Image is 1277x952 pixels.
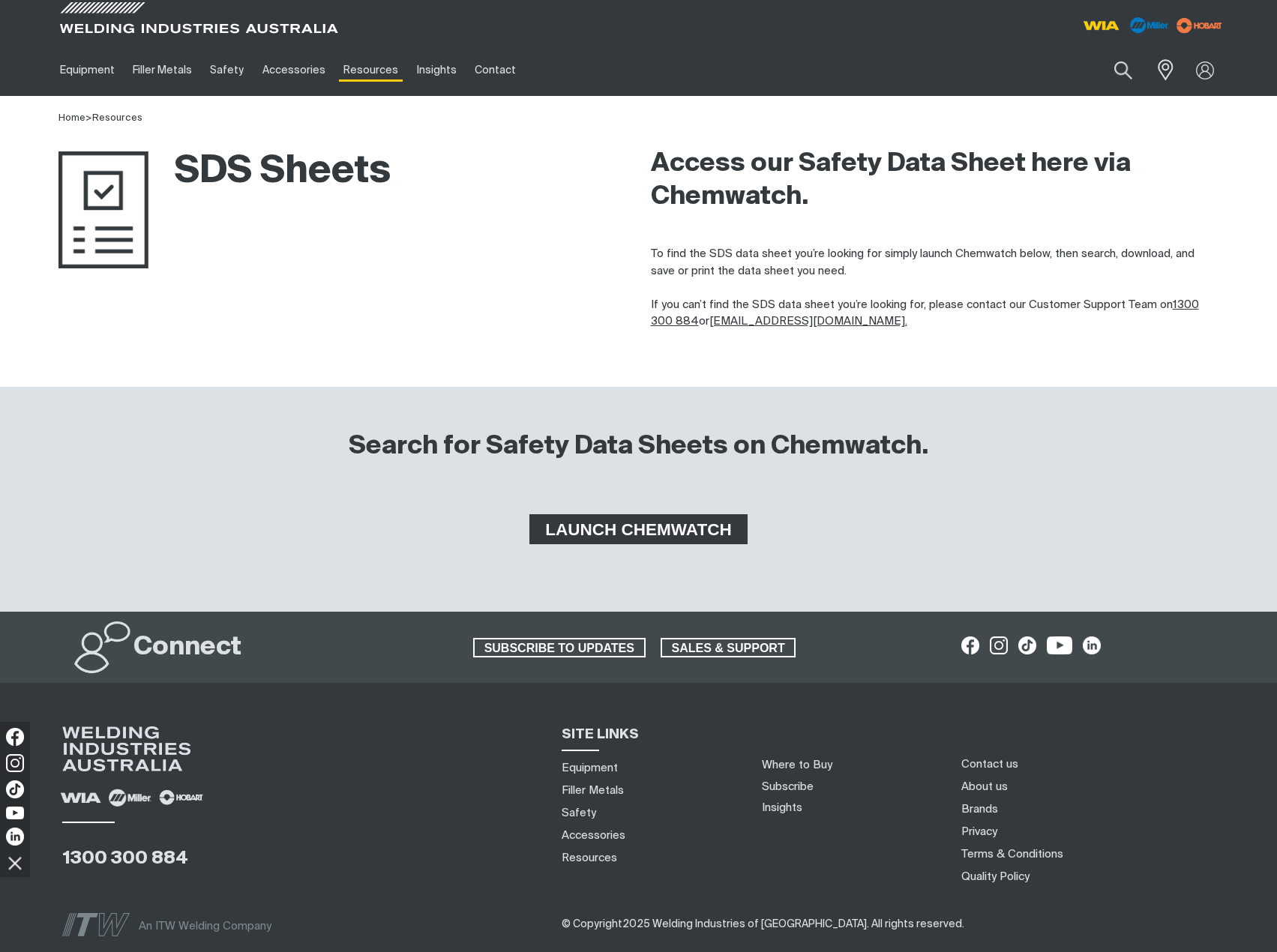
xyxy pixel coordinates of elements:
[661,638,796,657] a: SALES & SUPPORT
[709,316,907,327] a: [EMAIL_ADDRESS][DOMAIN_NAME].
[961,801,998,817] a: Brands
[92,113,142,123] a: Resources
[1172,14,1227,37] img: miller
[562,728,639,741] span: SITE LINKS
[562,760,618,776] a: Equipment
[58,113,85,123] a: Home
[562,828,625,843] a: Accessories
[85,113,92,123] span: >
[51,44,124,96] a: Equipment
[562,850,617,866] a: Resources
[475,638,644,657] span: SUBSCRIBE TO UPDATES
[6,807,24,819] img: YouTube
[562,783,624,798] a: Filler Metals
[762,759,832,771] a: Where to Buy
[133,631,241,664] h2: Connect
[349,430,928,463] h2: Search for Safety Data Sheets on Chemwatch.
[562,919,964,930] span: © Copyright 2025 Welding Industries of [GEOGRAPHIC_DATA] . All rights reserved.
[51,44,933,96] nav: Main
[62,849,188,867] a: 1300 300 884
[961,779,1008,795] a: About us
[6,780,24,798] img: TikTok
[662,638,795,657] span: SALES & SUPPORT
[762,802,802,813] a: Insights
[473,638,646,657] a: SUBSCRIBE TO UPDATES
[6,728,24,746] img: Facebook
[1078,52,1148,88] input: Product name or item number...
[961,824,997,840] a: Privacy
[1098,52,1149,88] button: Search products
[201,44,253,96] a: Safety
[334,44,407,96] a: Resources
[124,44,201,96] a: Filler Metals
[139,921,271,932] span: An ITW Welding Company
[6,828,24,846] img: LinkedIn
[651,246,1219,331] p: To find the SDS data sheet you’re looking for simply launch Chemwatch below, then search, downloa...
[529,514,747,544] a: LAUNCH CHEMWATCH
[532,514,745,544] span: LAUNCH CHEMWATCH
[562,805,596,821] a: Safety
[2,850,28,876] img: hide socials
[253,44,334,96] a: Accessories
[562,918,964,930] span: ​​​​​​​​​​​​​​​​​​ ​​​​​​
[651,148,1219,214] h2: Access our Safety Data Sheet here via Chemwatch.
[762,781,814,792] a: Subscribe
[6,754,24,772] img: Instagram
[961,846,1063,862] a: Terms & Conditions
[961,756,1018,772] a: Contact us
[58,148,391,196] h1: SDS Sheets
[407,44,465,96] a: Insights
[466,44,525,96] a: Contact
[956,753,1243,888] nav: Footer
[961,869,1030,885] a: Quality Policy
[556,756,744,869] nav: Sitemap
